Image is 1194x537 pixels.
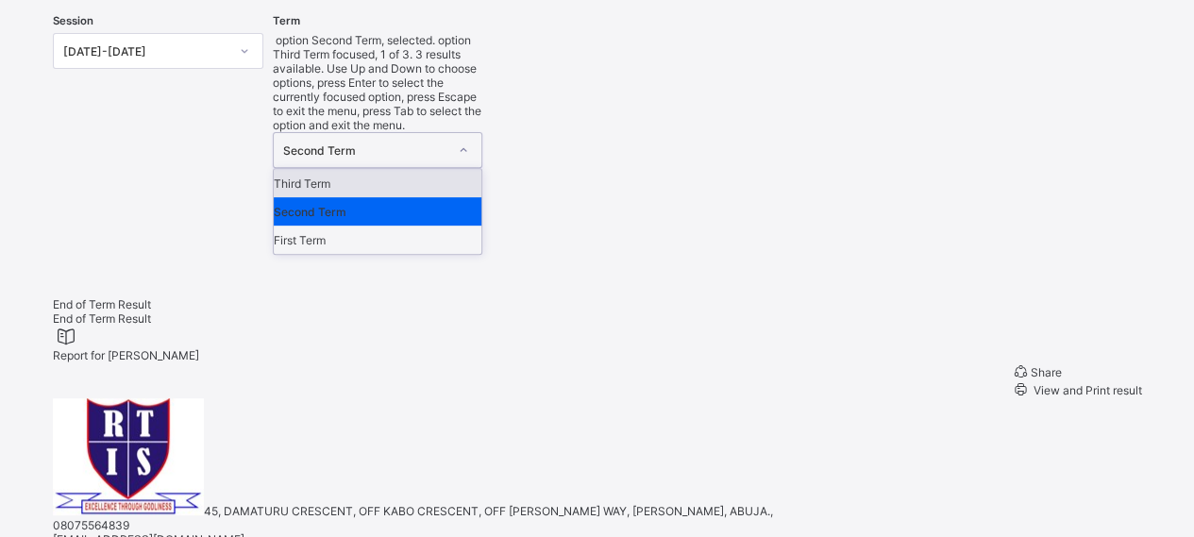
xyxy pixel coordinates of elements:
[1031,365,1062,379] span: Share
[283,143,448,158] div: Second Term
[274,169,482,197] div: Third Term
[53,348,199,362] span: Report for [PERSON_NAME]
[53,398,204,515] img: rtis.png
[53,14,93,27] span: Session
[274,197,482,226] div: Second Term
[273,33,435,47] span: option Second Term, selected.
[274,226,482,254] div: First Term
[273,14,300,27] span: Term
[1031,383,1142,397] span: View and Print result
[53,311,151,326] span: End of Term Result
[63,44,228,59] div: [DATE]-[DATE]
[273,33,481,132] span: option Third Term focused, 1 of 3. 3 results available. Use Up and Down to choose options, press ...
[53,297,151,311] span: End of Term Result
